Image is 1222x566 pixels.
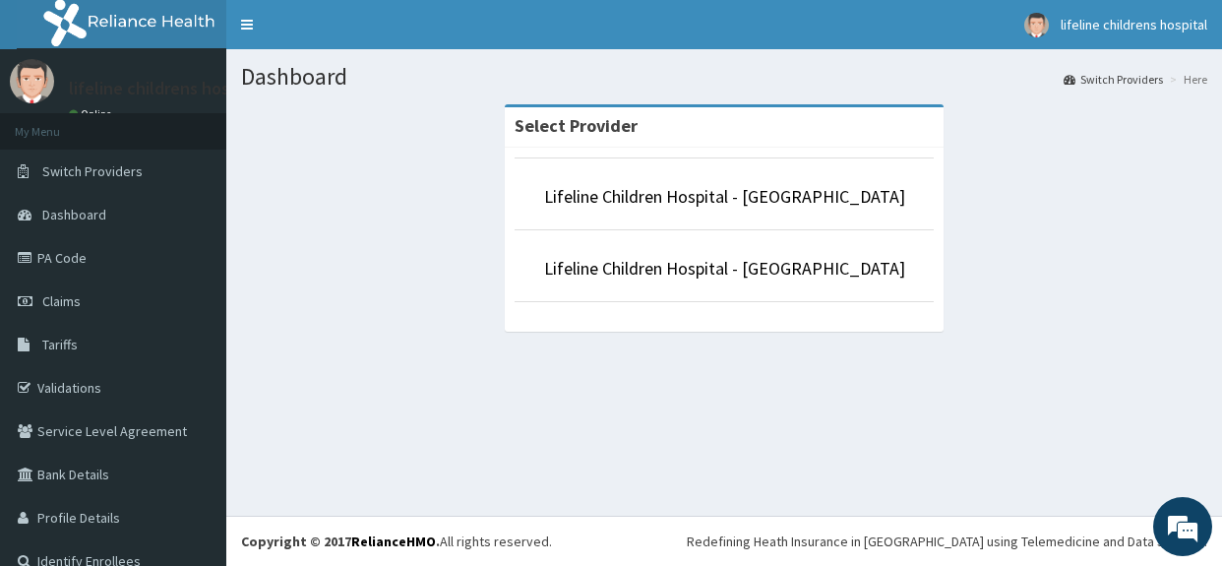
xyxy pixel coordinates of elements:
span: Tariffs [42,336,78,353]
img: User Image [10,59,54,103]
strong: Copyright © 2017 . [241,533,440,550]
footer: All rights reserved. [226,516,1222,566]
a: Switch Providers [1064,71,1163,88]
li: Here [1165,71,1207,88]
p: lifeline childrens hospital [69,80,265,97]
a: Online [69,107,116,121]
strong: Select Provider [515,114,638,137]
span: Switch Providers [42,162,143,180]
a: RelianceHMO [351,533,436,550]
span: lifeline childrens hospital [1061,16,1207,33]
img: User Image [1024,13,1049,37]
a: Lifeline Children Hospital - [GEOGRAPHIC_DATA] [544,257,905,280]
span: Dashboard [42,206,106,223]
span: Claims [42,292,81,310]
div: Redefining Heath Insurance in [GEOGRAPHIC_DATA] using Telemedicine and Data Science! [687,532,1207,551]
a: Lifeline Children Hospital - [GEOGRAPHIC_DATA] [544,185,905,208]
h1: Dashboard [241,64,1207,90]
